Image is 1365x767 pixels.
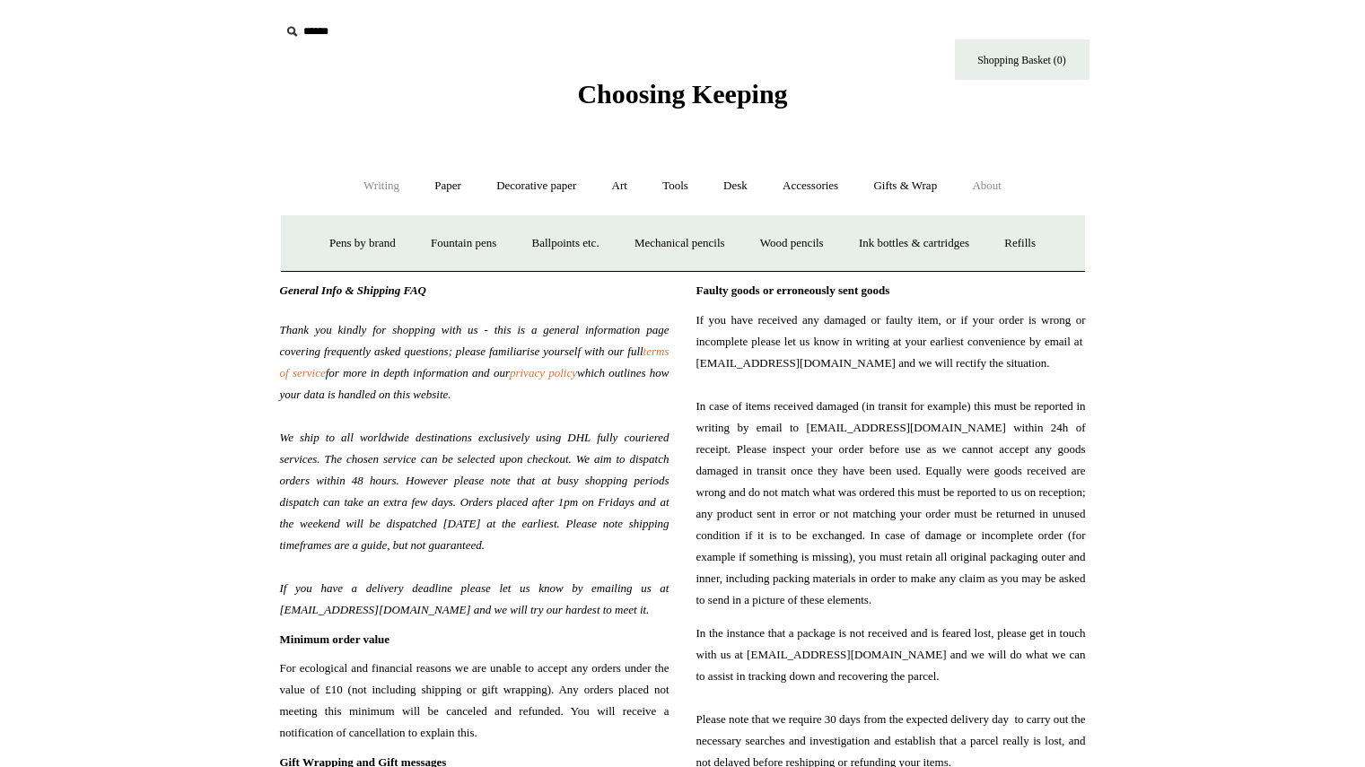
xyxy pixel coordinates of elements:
[596,162,643,210] a: Art
[280,632,390,646] span: Minimum order value
[843,220,985,267] a: Ink bottles & cartridges
[347,162,416,210] a: Writing
[577,93,787,106] a: Choosing Keeping
[618,220,741,267] a: Mechanical pencils
[744,220,840,267] a: Wood pencils
[326,366,510,379] span: for more in depth information and our
[480,162,592,210] a: Decorative paper
[646,162,704,210] a: Tools
[313,220,412,267] a: Pens by brand
[415,220,512,267] a: Fountain pens
[696,283,890,297] span: Faulty goods or erroneously sent goods
[418,162,477,210] a: Paper
[956,162,1018,210] a: About
[988,220,1052,267] a: Refills
[955,39,1089,80] a: Shopping Basket (0)
[577,79,787,109] span: Choosing Keeping
[510,366,577,379] a: privacy policy
[280,283,427,297] span: General Info & Shipping FAQ
[696,309,1086,611] span: If you have received any damaged or faulty item, or if your order is wrong or incomplete please l...
[280,658,669,744] span: For ecological and financial reasons we are unable to accept any orders under the value of £10 (n...
[707,162,764,210] a: Desk
[280,323,669,358] span: Thank you kindly for shopping with us - this is a general information page covering frequently as...
[280,366,669,616] span: which outlines how your data is handled on this website. We ship to all worldwide destinations ex...
[280,344,669,379] a: terms of service
[766,162,854,210] a: Accessories
[516,220,616,267] a: Ballpoints etc.
[857,162,953,210] a: Gifts & Wrap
